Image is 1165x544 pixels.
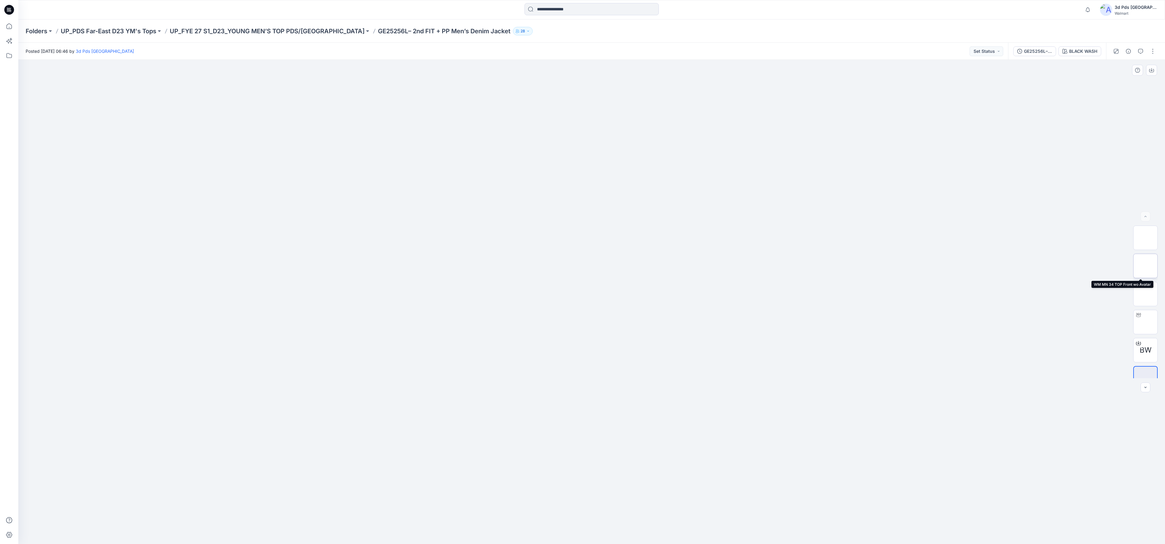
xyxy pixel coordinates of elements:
a: Folders [26,27,47,35]
div: Walmart [1115,11,1157,16]
a: 3d Pds [GEOGRAPHIC_DATA] [76,49,134,54]
a: UP_FYE 27 S1_D23_YOUNG MEN’S TOP PDS/[GEOGRAPHIC_DATA] [170,27,365,35]
div: GE25256L– Men’s Denim Jacket_Reference Sample [1024,48,1052,55]
div: BLACK WASH [1069,48,1097,55]
div: 3d Pds [GEOGRAPHIC_DATA] [1115,4,1157,11]
a: UP_PDS Far-East D23 YM's Tops [61,27,156,35]
p: 28 [521,28,525,34]
button: 28 [513,27,533,35]
button: Details [1123,46,1133,56]
img: avatar [1100,4,1112,16]
p: GE25256L– 2nd FIT + PP Men’s Denim Jacket [378,27,510,35]
button: BLACK WASH [1058,46,1101,56]
button: GE25256L– Men’s Denim Jacket_Reference Sample [1013,46,1056,56]
span: Posted [DATE] 06:46 by [26,48,134,54]
span: BW [1140,345,1152,356]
